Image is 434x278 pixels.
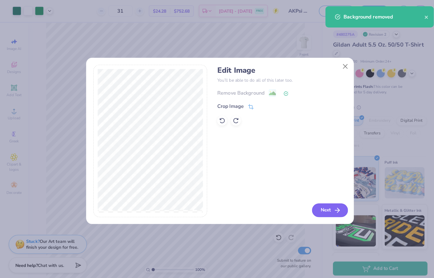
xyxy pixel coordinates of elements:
button: Next [308,201,343,214]
button: Close [335,59,347,71]
div: Background removed [339,13,419,20]
h4: Edit Image [214,65,342,74]
div: Crop Image [214,101,240,108]
p: You’ll be able to do all of this later too. [214,76,342,82]
button: close [419,13,423,20]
